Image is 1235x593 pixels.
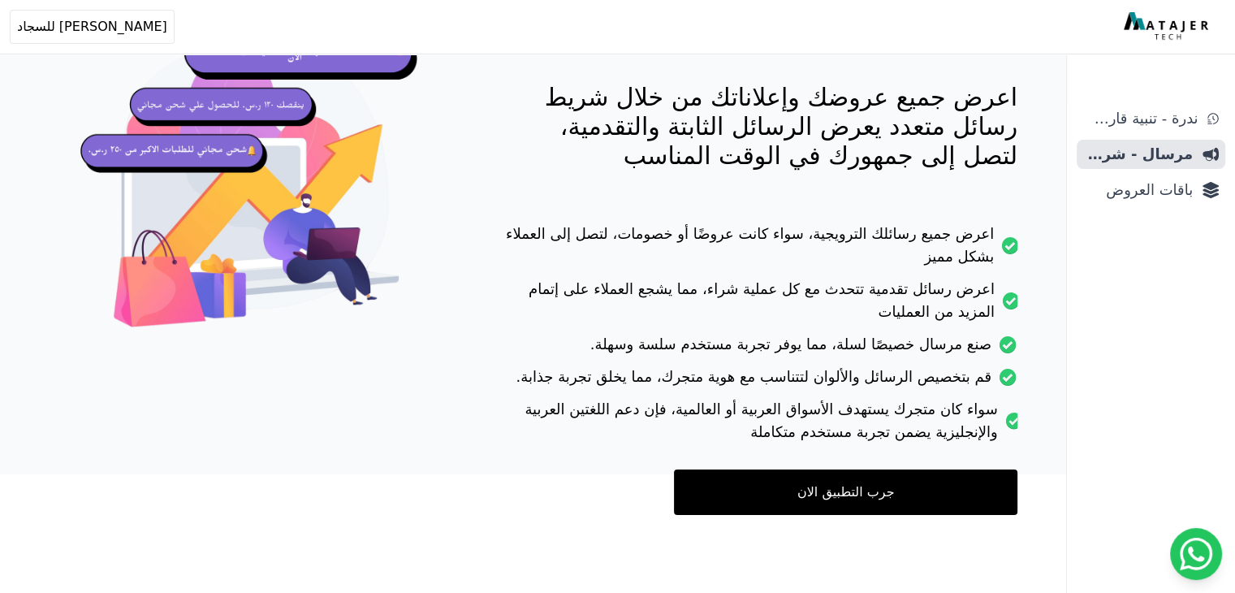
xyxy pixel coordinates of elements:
[10,10,175,44] button: [PERSON_NAME] للسجاد
[1083,179,1193,201] span: باقات العروض
[503,333,1017,366] li: صنع مرسال خصيصًا لسلة، مما يوفر تجربة مستخدم سلسة وسهلة.
[17,17,167,37] span: [PERSON_NAME] للسجاد
[503,398,1017,453] li: سواء كان متجرك يستهدف الأسواق العربية أو العالمية، فإن دعم اللغتين العربية والإنجليزية يضمن تجربة...
[503,223,1017,278] li: اعرض جميع رسائلك الترويجية، سواء كانت عروضًا أو خصومات، لتصل إلى العملاء بشكل مميز
[1124,12,1212,41] img: MatajerTech Logo
[503,366,1017,398] li: قم بتخصيص الرسائل والألوان لتتناسب مع هوية متجرك، مما يخلق تجربة جذابة.
[1083,143,1193,166] span: مرسال - شريط دعاية
[674,470,1017,515] a: جرب التطبيق الان
[503,278,1017,333] li: اعرض رسائل تقدمية تتحدث مع كل عملية شراء، مما يشجع العملاء على إتمام المزيد من العمليات
[1083,107,1198,130] span: ندرة - تنبية قارب علي النفاذ
[503,83,1017,171] p: اعرض جميع عروضك وإعلاناتك من خلال شريط رسائل متعدد يعرض الرسائل الثابتة والتقدمية، لتصل إلى جمهور...
[76,11,438,374] img: hero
